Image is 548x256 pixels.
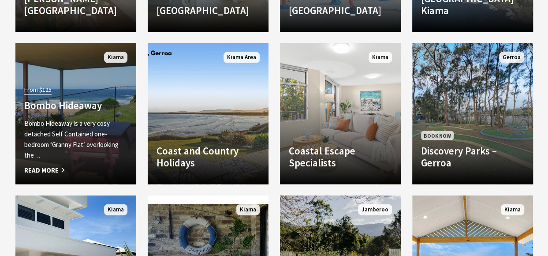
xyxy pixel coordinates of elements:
a: Another Image Used Coast and Country Holidays Kiama Area [148,43,268,184]
span: From $125 [24,85,52,95]
a: From $125 Bombo Hideaway Bombo Hideaway is a very cosy detached Self Contained one-bedroom ‘Grann... [15,43,136,184]
h4: Discovery Parks – Gerroa [421,145,524,169]
a: Another Image Used Coastal Escape Specialists Kiama [280,43,401,184]
span: Gerroa [499,52,524,63]
h4: [GEOGRAPHIC_DATA] [157,4,260,17]
span: Kiama [104,204,127,215]
span: Jamberoo [358,204,392,215]
h4: Bombo Hideaway [24,99,127,112]
p: Bombo Hideaway is a very cosy detached Self Contained one-bedroom ‘Granny Flat’ overlooking the… [24,118,127,161]
h4: Coastal Escape Specialists [289,145,392,169]
span: Kiama [369,52,392,63]
span: Book Now [421,131,454,140]
span: Kiama [104,52,127,63]
a: Book Now Discovery Parks – Gerroa Gerroa [412,43,533,184]
span: Kiama [501,204,524,215]
span: Read More [24,165,127,176]
span: Kiama Area [224,52,260,63]
h4: [GEOGRAPHIC_DATA] [289,4,392,17]
span: Kiama [236,204,260,215]
h4: Coast and Country Holidays [157,145,260,169]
